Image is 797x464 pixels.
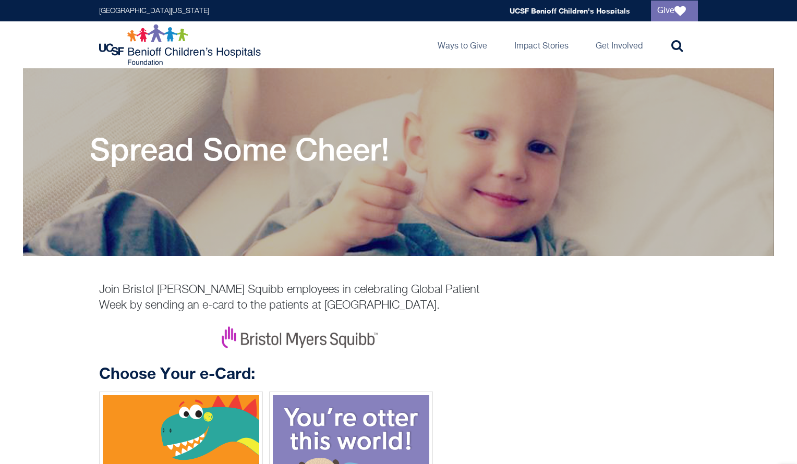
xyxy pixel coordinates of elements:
a: Give [651,1,698,21]
a: [GEOGRAPHIC_DATA][US_STATE] [99,7,209,15]
a: Impact Stories [506,21,577,68]
h1: Spread Some Cheer! [90,131,390,167]
img: Bristol Myers Squibb [222,326,378,348]
strong: Choose Your e-Card: [99,364,255,383]
a: Get Involved [587,21,651,68]
a: UCSF Benioff Children's Hospitals [510,6,630,15]
img: Logo for UCSF Benioff Children's Hospitals Foundation [99,24,263,66]
p: Join Bristol [PERSON_NAME] Squibb employees in celebrating Global Patient Week by sending an e-ca... [99,282,501,313]
a: Ways to Give [429,21,496,68]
